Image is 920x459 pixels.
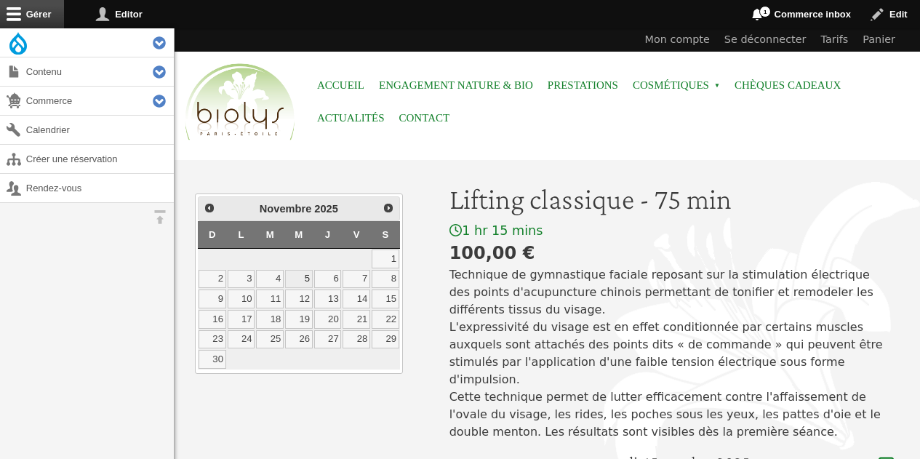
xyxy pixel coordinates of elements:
[228,290,255,308] a: 10
[372,250,399,268] a: 1
[325,229,330,240] span: Jeudi
[717,28,814,52] a: Se déconnecter
[314,270,342,289] a: 6
[199,310,226,329] a: 16
[228,310,255,329] a: 17
[200,199,219,217] a: Précédent
[449,266,894,441] p: Technique de gymnastique faciale reposant sur la stimulation électrique des points d'acupuncture ...
[256,290,284,308] a: 11
[759,6,771,17] span: 1
[228,270,255,289] a: 3
[285,270,313,289] a: 5
[260,203,311,215] span: Novembre
[372,330,399,349] a: 29
[145,203,174,231] button: Orientation horizontale
[379,69,533,102] a: Engagement Nature & Bio
[399,102,450,135] a: Contact
[372,290,399,308] a: 15
[204,202,215,214] span: Précédent
[353,229,360,240] span: Vendredi
[182,61,298,144] img: Accueil
[199,350,226,369] a: 30
[256,310,284,329] a: 18
[343,290,370,308] a: 14
[378,199,397,217] a: Suivant
[317,102,385,135] a: Actualités
[228,330,255,349] a: 24
[855,28,903,52] a: Panier
[814,28,856,52] a: Tarifs
[343,270,370,289] a: 7
[633,69,720,102] span: Cosmétiques
[449,223,894,239] div: 1 hr 15 mins
[449,182,894,217] h1: Lifting classique - 75 min
[295,229,303,240] span: Mercredi
[314,310,342,329] a: 20
[285,310,313,329] a: 19
[285,330,313,349] a: 26
[285,290,313,308] a: 12
[317,69,364,102] a: Accueil
[256,270,284,289] a: 4
[638,28,717,52] a: Mon compte
[199,330,226,349] a: 23
[238,229,244,240] span: Lundi
[372,270,399,289] a: 8
[256,330,284,349] a: 25
[266,229,274,240] span: Mardi
[314,330,342,349] a: 27
[209,229,216,240] span: Dimanche
[199,290,226,308] a: 9
[383,202,394,214] span: Suivant
[548,69,618,102] a: Prestations
[372,310,399,329] a: 22
[343,310,370,329] a: 21
[343,330,370,349] a: 28
[383,229,389,240] span: Samedi
[175,28,920,153] header: Entête du site
[449,240,894,266] div: 100,00 €
[199,270,226,289] a: 2
[314,290,342,308] a: 13
[714,83,720,89] span: »
[735,69,841,102] a: Chèques cadeaux
[314,203,338,215] span: 2025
